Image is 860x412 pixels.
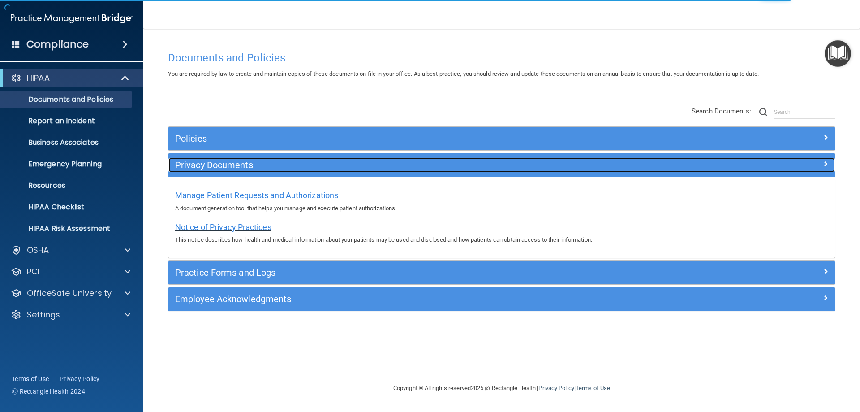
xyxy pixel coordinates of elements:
input: Search [774,105,835,119]
a: Terms of Use [576,385,610,391]
a: OfficeSafe University [11,288,130,299]
p: This notice describes how health and medical information about your patients may be used and disc... [175,234,828,245]
div: Copyright © All rights reserved 2025 @ Rectangle Health | | [338,374,665,403]
p: HIPAA Risk Assessment [6,224,128,233]
a: Privacy Policy [538,385,574,391]
h5: Policies [175,134,662,143]
p: Emergency Planning [6,160,128,169]
span: You are required by law to create and maintain copies of these documents on file in your office. ... [168,70,759,77]
p: Report an Incident [6,117,128,126]
p: Resources [6,181,128,190]
a: HIPAA [11,73,130,83]
p: A document generation tool that helps you manage and execute patient authorizations. [175,203,828,214]
span: Search Documents: [692,107,751,115]
span: Notice of Privacy Practices [175,222,271,232]
a: Employee Acknowledgments [175,292,828,306]
p: Documents and Policies [6,95,128,104]
h5: Practice Forms and Logs [175,268,662,278]
button: Open Resource Center [825,40,851,67]
h4: Compliance [26,38,89,51]
a: OSHA [11,245,130,256]
a: Policies [175,131,828,146]
img: PMB logo [11,9,133,27]
p: OfficeSafe University [27,288,112,299]
p: PCI [27,266,39,277]
img: ic-search.3b580494.png [759,108,767,116]
h4: Documents and Policies [168,52,835,64]
p: OSHA [27,245,49,256]
h5: Privacy Documents [175,160,662,170]
a: Terms of Use [12,374,49,383]
p: HIPAA Checklist [6,203,128,212]
p: HIPAA [27,73,50,83]
a: Privacy Documents [175,158,828,172]
a: Settings [11,309,130,320]
a: Practice Forms and Logs [175,265,828,280]
h5: Employee Acknowledgments [175,294,662,304]
p: Settings [27,309,60,320]
a: Privacy Policy [60,374,100,383]
span: Manage Patient Requests and Authorizations [175,191,338,200]
a: Manage Patient Requests and Authorizations [175,193,338,199]
p: Business Associates [6,138,128,147]
a: PCI [11,266,130,277]
span: Ⓒ Rectangle Health 2024 [12,387,85,396]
